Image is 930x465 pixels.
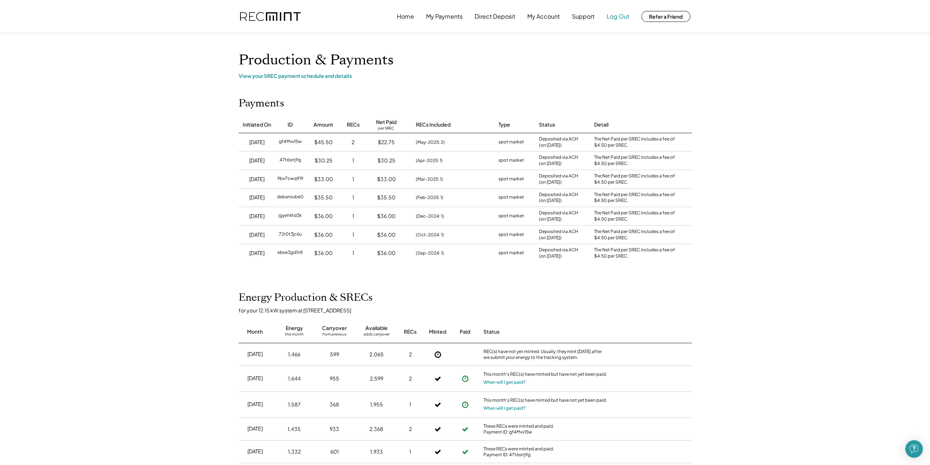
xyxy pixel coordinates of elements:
[416,194,443,201] div: (Feb-2025: 1)
[314,176,333,183] div: $33.00
[240,12,301,21] img: recmint-logotype%403x.png
[249,176,265,183] div: [DATE]
[249,250,265,257] div: [DATE]
[483,423,608,435] div: These RECs were minted and paid. Payment ID: gf4ffvv15w
[397,9,414,24] button: Home
[277,194,304,201] div: debaroub60
[288,448,301,455] div: 1,332
[404,328,417,335] div: RECs
[365,325,388,332] div: Available
[330,375,339,382] div: 955
[239,97,284,110] h2: Payments
[288,375,301,382] div: 1,644
[594,247,678,259] div: The Net Paid per SREC includes a fee of $4.50 per SREC.
[277,250,303,257] div: ebxe3gd1n8
[377,157,395,164] div: $30.25
[288,401,301,408] div: 1,587
[426,9,463,24] button: My Payments
[247,350,263,358] div: [DATE]
[314,250,333,257] div: $36.00
[460,328,470,335] div: Paid
[352,194,354,201] div: 1
[249,157,265,164] div: [DATE]
[483,397,608,405] div: This month's REC(s) have minted but have not yet been paid.
[539,192,578,204] div: Deposited via ACH (on [DATE])
[539,154,578,167] div: Deposited via ACH (on [DATE])
[416,176,443,183] div: (Mar-2025: 1)
[377,194,395,201] div: $35.50
[416,121,451,128] div: RECs Included
[239,292,373,304] h2: Energy Production & SRECs
[322,332,346,339] div: from previous
[416,213,444,220] div: (Dec-2024: 1)
[416,250,444,256] div: (Sep-2024: 1)
[539,136,578,149] div: Deposited via ACH (on [DATE])
[539,173,578,185] div: Deposited via ACH (on [DATE])
[539,247,578,259] div: Deposited via ACH (on [DATE])
[498,250,524,257] div: spot market
[527,9,560,24] button: My Account
[409,448,411,455] div: 1
[352,139,354,146] div: 2
[483,405,526,412] button: When will I get paid?
[314,231,333,239] div: $36.00
[247,448,263,455] div: [DATE]
[352,157,354,164] div: 1
[347,121,360,128] div: RECs
[370,375,383,382] div: 2,599
[498,157,524,164] div: spot market
[594,173,678,185] div: The Net Paid per SREC includes a fee of $4.50 per SREC.
[314,213,333,220] div: $36.00
[249,231,265,239] div: [DATE]
[409,401,411,408] div: 1
[370,401,383,408] div: 1,955
[277,176,303,183] div: 9bv7cwq919
[247,328,263,335] div: Month
[498,194,524,201] div: spot market
[475,9,515,24] button: Direct Deposit
[369,425,383,433] div: 2,368
[498,176,524,183] div: spot market
[594,154,678,167] div: The Net Paid per SREC includes a fee of $4.50 per SREC.
[416,139,445,146] div: (May-2025: 2)
[498,121,510,128] div: Type
[498,213,524,220] div: spot market
[280,157,301,164] div: 47t6srrj9g
[377,231,395,239] div: $36.00
[594,229,678,241] div: The Net Paid per SREC includes a fee of $4.50 per SREC.
[460,399,471,410] button: Payment approved, but not yet initiated.
[247,401,263,408] div: [DATE]
[370,448,383,455] div: 1,933
[377,176,396,183] div: $33.00
[352,176,354,183] div: 1
[594,192,678,204] div: The Net Paid per SREC includes a fee of $4.50 per SREC.
[314,121,333,128] div: Amount
[278,213,302,220] div: jgyef4td3k
[279,231,302,239] div: 72r0t3jc6u
[288,351,300,358] div: 1,466
[239,72,692,79] div: View your SREC payment schedule and details
[483,349,608,360] div: REC(s) have not yet minted. Usually, they mint [DATE] after we submit your energy to the tracking...
[239,307,699,314] div: for your 12.15 kW system at [STREET_ADDRESS]
[369,351,384,358] div: 2,065
[594,210,678,222] div: The Net Paid per SREC includes a fee of $4.50 per SREC.
[352,250,354,257] div: 1
[279,139,302,146] div: gf4ffvv15w
[416,157,443,164] div: (Apr-2025: 1)
[243,121,271,128] div: Initiated On
[322,325,347,332] div: Carryover
[330,351,339,358] div: 599
[607,9,629,24] button: Log Out
[905,440,923,458] div: Open Intercom Messenger
[249,213,265,220] div: [DATE]
[641,11,690,22] button: Refer a Friend
[460,373,471,384] button: Payment approved, but not yet initiated.
[432,349,443,360] button: Not Yet Minted
[285,332,304,339] div: this month
[249,139,265,146] div: [DATE]
[539,229,578,241] div: Deposited via ACH (on [DATE])
[314,139,333,146] div: $45.50
[483,371,608,379] div: This month's REC(s) have minted but have not yet been paid.
[572,9,595,24] button: Support
[330,448,339,455] div: 601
